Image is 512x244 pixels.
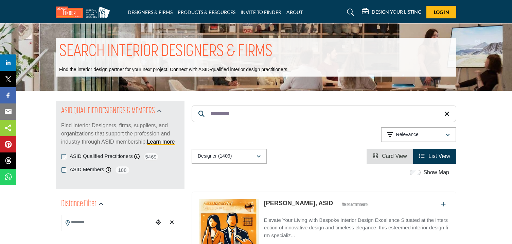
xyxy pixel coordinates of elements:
[264,212,449,240] a: Elevate Your Living with Bespoke Interior Design Excellence Situated at the intersection of innov...
[192,149,267,164] button: Designer (1409)
[340,7,358,18] a: Search
[286,9,303,15] a: ABOUT
[362,8,421,16] div: DESIGN YOUR LISTING
[153,215,163,230] div: Choose your current location
[61,121,179,146] p: Find Interior Designers, firms, suppliers, and organizations that support the profession and indu...
[426,6,456,18] button: Log In
[147,139,175,145] a: Learn more
[61,167,66,173] input: ASID Members checkbox
[264,199,333,208] p: Eve Beres, ASID
[423,168,449,177] label: Show Map
[56,6,113,18] img: Site Logo
[70,152,133,160] label: ASID Qualified Practitioners
[198,153,232,160] p: Designer (1409)
[241,9,281,15] a: INVITE TO FINDER
[61,198,96,210] h2: Distance Filter
[413,149,456,164] li: List View
[396,131,419,138] p: Relevance
[115,166,130,174] span: 188
[61,154,66,159] input: ASID Qualified Practitioners checkbox
[59,41,272,62] h1: SEARCH INTERIOR DESIGNERS & FIRMS
[192,105,456,122] input: Search Keyword
[128,9,173,15] a: DESIGNERS & FIRMS
[178,9,235,15] a: PRODUCTS & RESOURCES
[441,201,446,207] a: Add To List
[59,66,288,73] p: Find the interior design partner for your next project. Connect with ASID-qualified interior desi...
[339,200,370,209] img: ASID Qualified Practitioners Badge Icon
[70,166,104,174] label: ASID Members
[372,9,421,15] h5: DESIGN YOUR LISTING
[167,215,177,230] div: Clear search location
[61,216,153,229] input: Search Location
[264,200,333,207] a: [PERSON_NAME], ASID
[381,127,456,142] button: Relevance
[367,149,413,164] li: Card View
[264,216,449,240] p: Elevate Your Living with Bespoke Interior Design Excellence Situated at the intersection of innov...
[382,153,407,159] span: Card View
[143,152,159,161] span: 5469
[61,105,155,117] h2: ASID QUALIFIED DESIGNERS & MEMBERS
[428,153,450,159] span: List View
[373,153,407,159] a: View Card
[434,9,449,15] span: Log In
[419,153,450,159] a: View List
